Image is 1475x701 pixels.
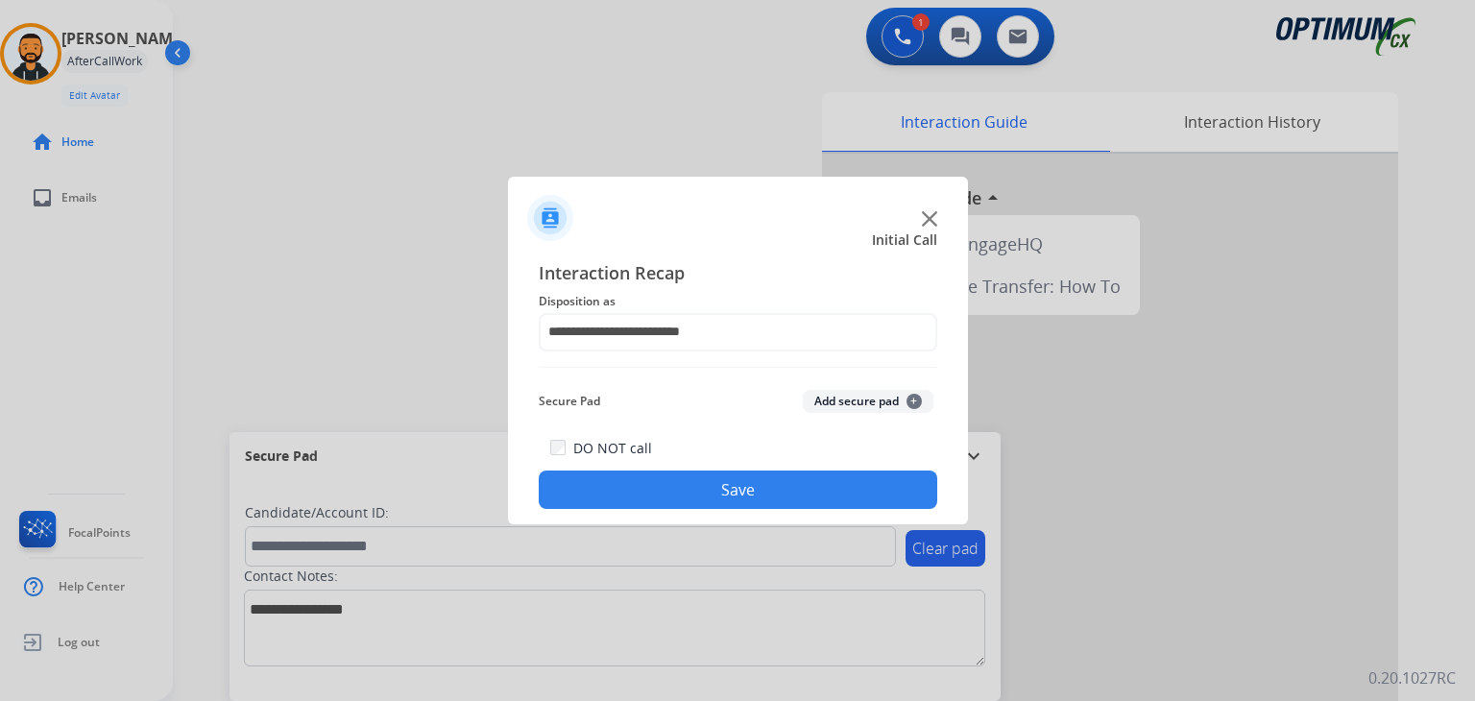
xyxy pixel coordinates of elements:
[803,390,933,413] button: Add secure pad+
[573,439,652,458] label: DO NOT call
[907,394,922,409] span: +
[539,290,937,313] span: Disposition as
[539,259,937,290] span: Interaction Recap
[527,195,573,241] img: contactIcon
[539,390,600,413] span: Secure Pad
[872,230,937,250] span: Initial Call
[539,471,937,509] button: Save
[1368,666,1456,689] p: 0.20.1027RC
[539,367,937,368] img: contact-recap-line.svg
